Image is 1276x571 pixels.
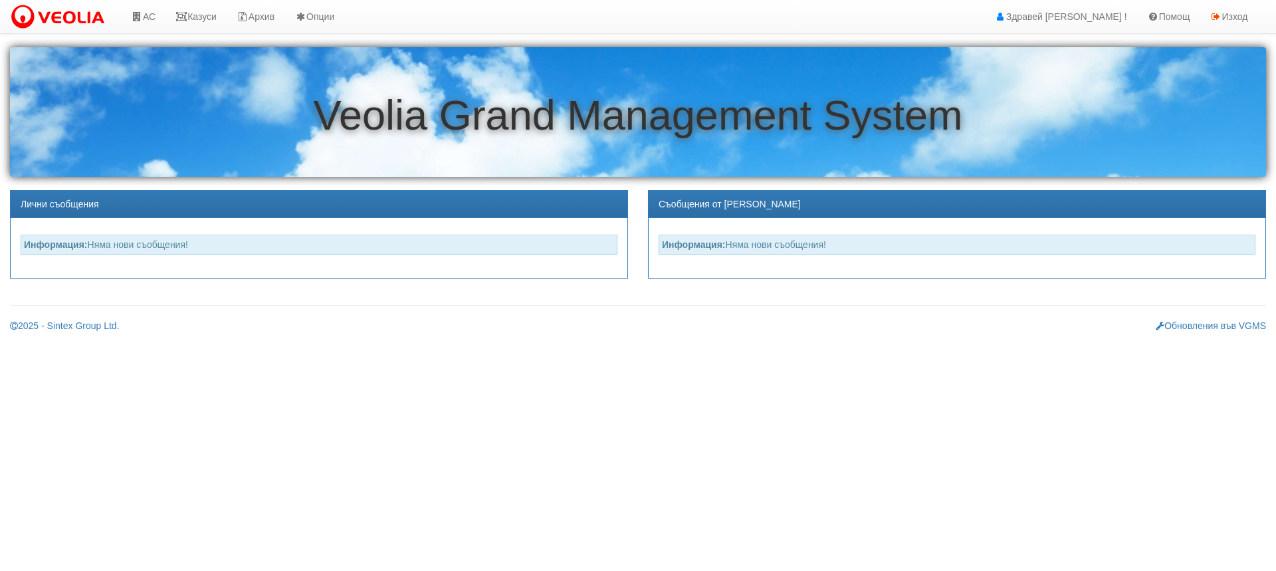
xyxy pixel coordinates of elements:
a: Обновления във VGMS [1156,320,1266,331]
h1: Veolia Grand Management System [10,92,1266,138]
strong: Информация: [24,239,88,250]
div: Няма нови съобщения! [21,235,617,255]
strong: Информация: [662,239,726,250]
div: Лични съобщения [11,191,627,218]
img: VeoliaLogo.png [10,3,111,31]
div: Съобщения от [PERSON_NAME] [649,191,1265,218]
a: 2025 - Sintex Group Ltd. [10,320,120,331]
div: Няма нови съобщения! [659,235,1255,255]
